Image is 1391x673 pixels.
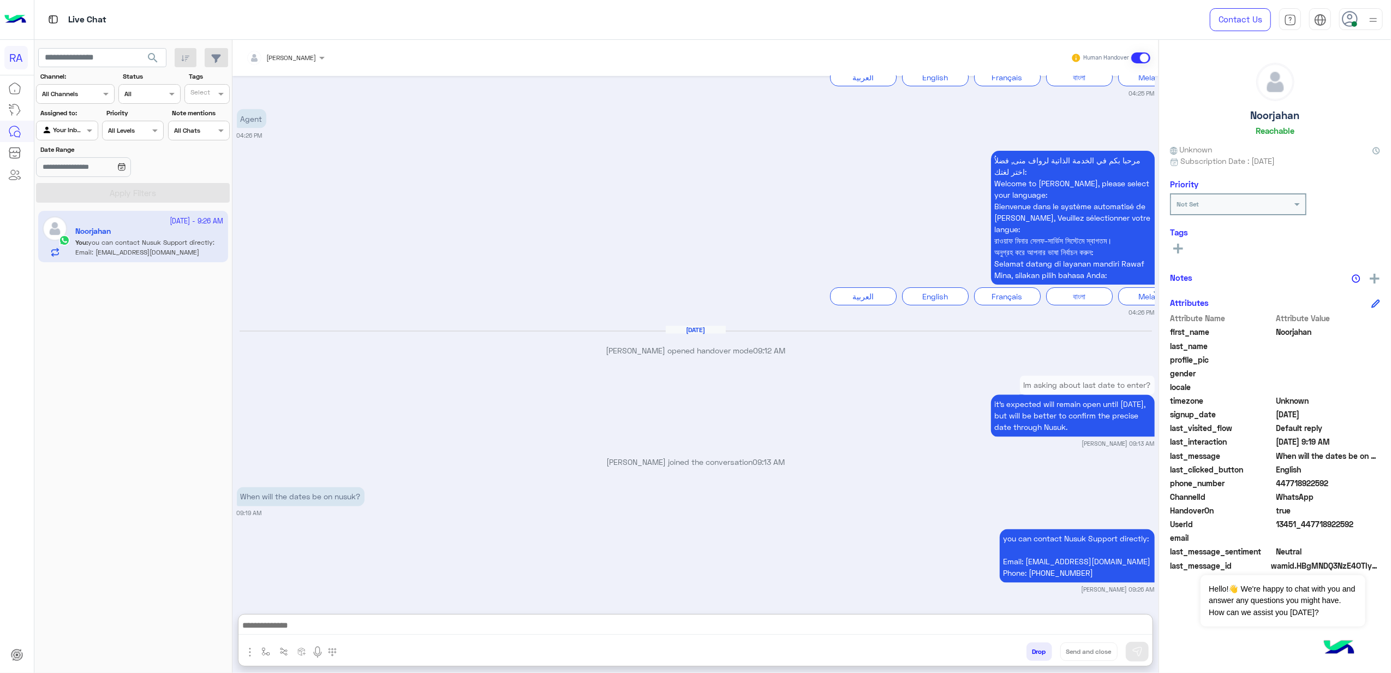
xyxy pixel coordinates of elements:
p: 13/10/2025, 4:26 PM [237,109,266,128]
img: hulul-logo.png [1320,629,1358,668]
span: HandoverOn [1170,505,1274,516]
div: RA [4,46,28,69]
span: 0 [1276,546,1381,557]
h6: Tags [1170,227,1380,237]
img: send message [1132,646,1143,657]
h6: Attributes [1170,298,1209,308]
span: ChannelId [1170,491,1274,503]
img: select flow [261,647,270,656]
button: search [140,48,166,72]
span: null [1276,381,1381,393]
span: 2025-10-14T06:19:48.279Z [1276,436,1381,447]
label: Date Range [40,145,163,155]
button: Send and close [1060,642,1118,661]
span: last_clicked_button [1170,464,1274,475]
span: last_interaction [1170,436,1274,447]
label: Note mentions [172,108,228,118]
img: tab [1314,14,1327,26]
span: Unknown [1170,144,1213,155]
a: tab [1279,8,1301,31]
p: 13/10/2025, 4:26 PM [991,151,1155,285]
small: Human Handover [1083,54,1129,62]
span: 447718922592 [1276,477,1381,489]
h6: [DATE] [666,326,726,334]
span: gender [1170,368,1274,379]
span: signup_date [1170,409,1274,420]
span: Noorjahan [1276,326,1381,338]
p: 14/10/2025, 9:26 AM [1000,529,1155,583]
a: Contact Us [1210,8,1271,31]
label: Assigned to: [40,108,97,118]
span: 09:12 AM [753,346,785,355]
span: Unknown [1276,395,1381,406]
span: English [1276,464,1381,475]
span: Attribute Value [1276,312,1381,324]
h5: Noorjahan [1251,109,1300,122]
button: Trigger scenario [275,642,293,660]
img: profile [1366,13,1380,27]
span: last_message_id [1170,560,1269,571]
img: send attachment [243,646,256,659]
p: Live Chat [68,13,106,27]
p: 14/10/2025, 9:13 AM [1020,376,1155,395]
span: last_visited_flow [1170,422,1274,434]
div: Melayu [1118,68,1185,86]
button: select flow [257,642,275,660]
span: profile_pic [1170,354,1274,365]
img: notes [1352,274,1360,283]
p: [PERSON_NAME] opened handover mode [237,345,1155,356]
img: tab [1284,14,1297,26]
span: null [1276,368,1381,379]
div: Français [974,68,1041,86]
div: বাংলা [1046,68,1113,86]
span: 2 [1276,491,1381,503]
span: 2025-10-08T13:10:01.293Z [1276,409,1381,420]
small: [PERSON_NAME] 09:13 AM [1082,440,1155,448]
span: When will the dates be on nusuk? [1276,450,1381,462]
b: Not Set [1177,200,1199,208]
h6: Priority [1170,179,1198,189]
img: Logo [4,8,26,31]
span: true [1276,505,1381,516]
span: search [146,51,159,64]
label: Tags [189,72,229,81]
button: create order [293,642,311,660]
img: defaultAdmin.png [1257,63,1294,101]
img: Trigger scenario [279,647,288,656]
h6: Reachable [1256,126,1294,135]
span: last_message [1170,450,1274,462]
span: null [1276,532,1381,544]
span: email [1170,532,1274,544]
span: Subscription Date : [DATE] [1181,155,1275,167]
h6: Notes [1170,273,1192,282]
label: Priority [106,108,163,118]
img: tab [46,13,60,26]
button: Apply Filters [36,183,230,203]
img: make a call [328,648,337,657]
small: [PERSON_NAME] 09:26 AM [1082,586,1155,594]
label: Status [123,72,179,81]
span: first_name [1170,326,1274,338]
span: Attribute Name [1170,312,1274,324]
div: English [902,68,969,86]
span: phone_number [1170,477,1274,489]
span: 13451_447718922592 [1276,518,1381,530]
small: 09:19 AM [237,509,262,518]
span: [PERSON_NAME] [267,54,317,62]
p: [PERSON_NAME] joined the conversation [237,457,1155,468]
div: العربية [830,68,897,86]
p: 14/10/2025, 9:19 AM [237,487,365,506]
p: 14/10/2025, 9:13 AM [991,395,1155,437]
div: العربية [830,287,897,305]
img: send voice note [311,646,324,659]
span: last_name [1170,340,1274,352]
span: last_message_sentiment [1170,546,1274,557]
span: Default reply [1276,422,1381,434]
span: 09:13 AM [753,458,785,467]
div: Français [974,287,1041,305]
span: UserId [1170,518,1274,530]
span: Hello!👋 We're happy to chat with you and answer any questions you might have. How can we assist y... [1201,575,1365,627]
span: locale [1170,381,1274,393]
div: Select [189,87,210,100]
button: Drop [1026,642,1052,661]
